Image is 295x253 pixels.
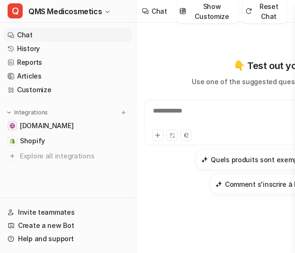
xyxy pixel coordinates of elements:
span: Shopify [20,136,45,146]
span: QMS Medicosmetics [28,5,102,18]
img: Quels produits sont exempts de parabènes? [201,156,208,163]
div: Chat [152,6,167,16]
img: reset [245,8,252,15]
span: Explore all integrations [20,148,128,164]
img: expand menu [6,109,12,116]
img: explore all integrations [8,151,17,161]
a: Chat [4,28,132,42]
img: Comment s'inscrire à la newsletter? [215,181,222,188]
a: Create a new Bot [4,219,132,232]
a: qmsmedicosmetics.de[DOMAIN_NAME] [4,119,132,132]
a: History [4,42,132,55]
a: Reports [4,56,132,69]
a: Invite teammates [4,206,132,219]
p: Show Customize [189,1,235,21]
a: Articles [4,70,132,83]
a: Help and support [4,232,132,245]
a: Explore all integrations [4,149,132,163]
img: customize [179,8,186,15]
button: Integrations [4,108,51,117]
img: qmsmedicosmetics.de [9,123,15,129]
img: Shopify [9,138,15,144]
span: Q [8,3,23,18]
p: Integrations [14,109,48,116]
img: menu_add.svg [120,109,127,116]
a: ShopifyShopify [4,134,132,148]
span: [DOMAIN_NAME] [20,121,73,131]
a: Customize [4,83,132,96]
